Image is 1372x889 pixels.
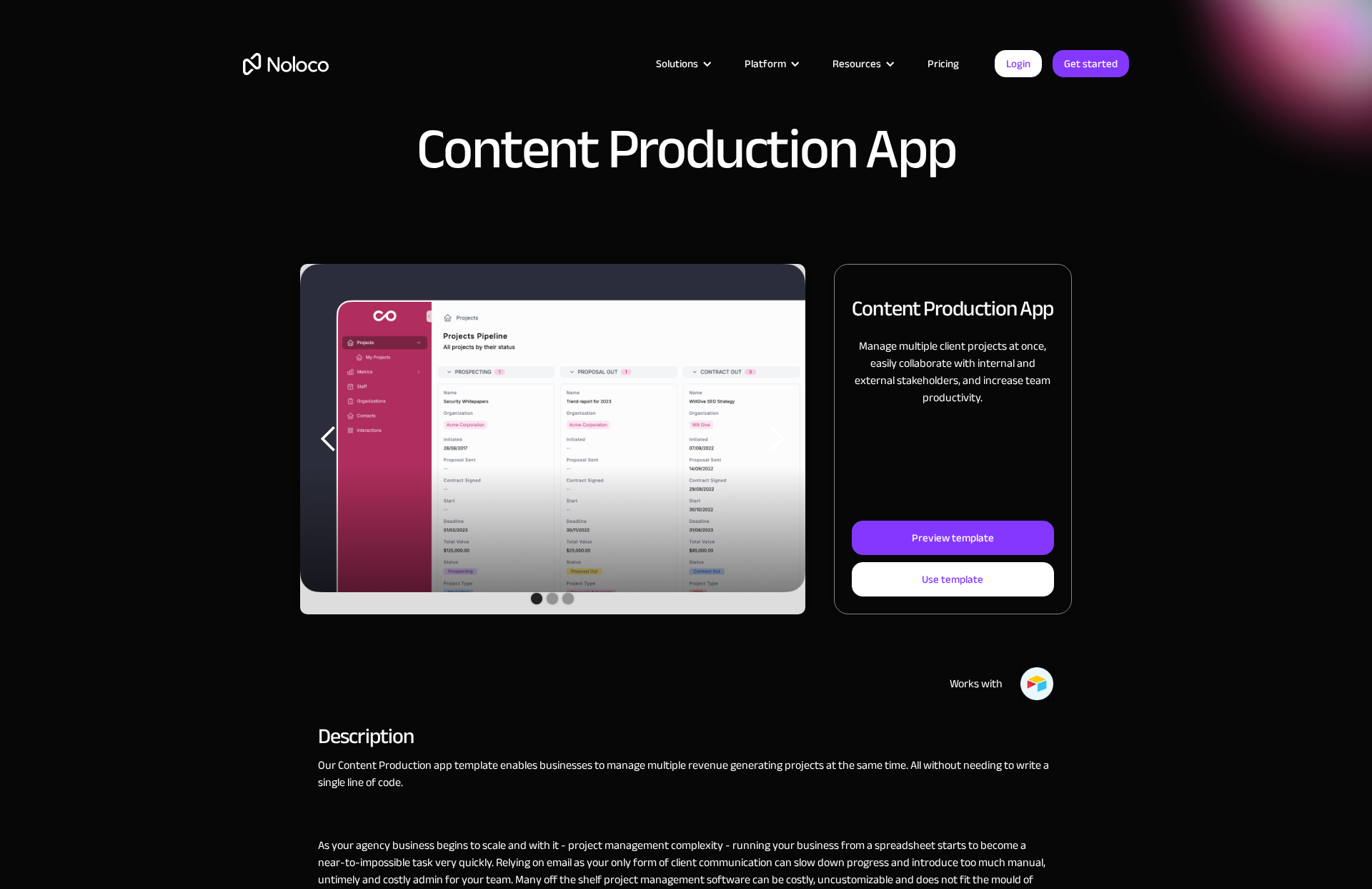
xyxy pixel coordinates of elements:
[531,593,542,604] div: Show slide 1 of 3
[745,54,786,73] div: Platform
[656,54,698,73] div: Solutions
[318,805,1054,822] p: ‍
[852,562,1054,596] a: Use template
[300,264,357,614] div: previous slide
[1020,667,1054,701] img: Airtable
[912,529,994,547] div: Preview template
[748,264,805,614] div: next slide
[852,338,1054,406] p: Manage multiple client projects at once, easily collaborate with internal and external stakeholde...
[318,730,1054,742] h2: Description
[547,593,558,604] div: Show slide 2 of 3
[852,521,1054,555] a: Preview template
[950,675,1003,692] div: Works with
[815,54,910,73] div: Resources
[243,53,329,75] a: home
[922,570,983,589] div: Use template
[300,264,805,614] div: 1 of 3
[638,54,727,73] div: Solutions
[852,293,1053,323] h2: Content Production App
[562,593,574,604] div: Show slide 3 of 3
[318,757,1054,791] p: Our Content Production app template enables businesses to manage multiple revenue generating proj...
[1053,50,1129,77] a: Get started
[300,264,805,614] div: carousel
[832,54,881,73] div: Resources
[727,54,815,73] div: Platform
[910,54,977,73] a: Pricing
[995,50,1042,77] a: Login
[417,121,956,178] h1: Content Production App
